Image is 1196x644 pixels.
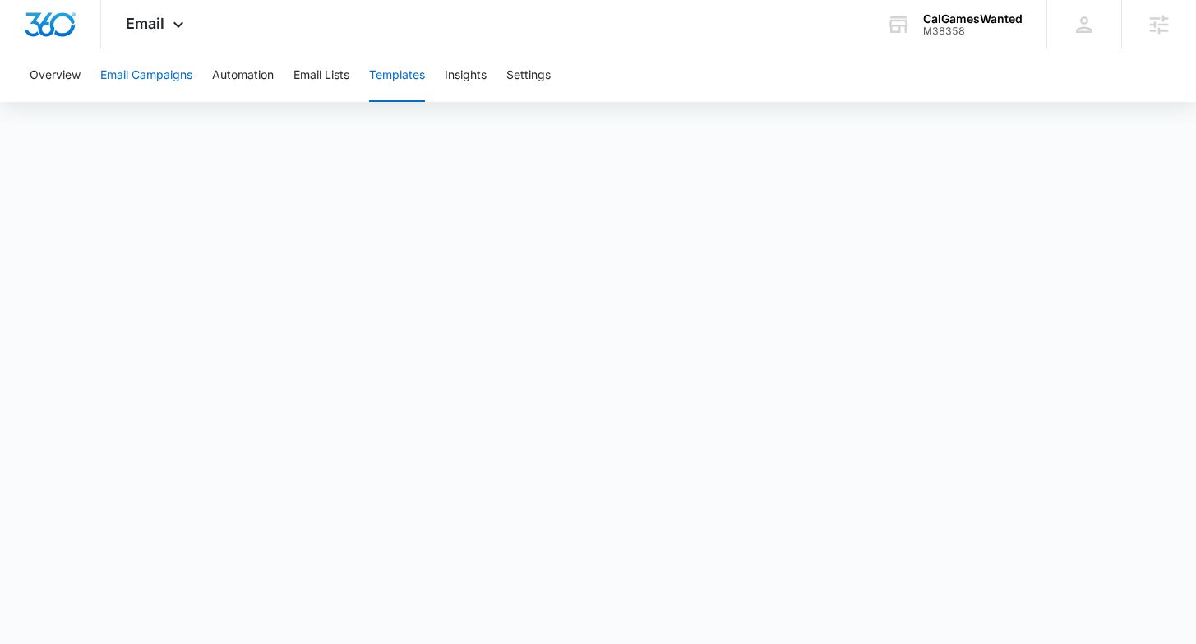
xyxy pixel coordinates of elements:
[923,12,1023,25] div: account name
[506,49,551,102] button: Settings
[100,49,192,102] button: Email Campaigns
[212,49,274,102] button: Automation
[445,49,487,102] button: Insights
[30,49,81,102] button: Overview
[293,49,349,102] button: Email Lists
[923,25,1023,37] div: account id
[369,49,425,102] button: Templates
[126,15,164,32] span: Email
